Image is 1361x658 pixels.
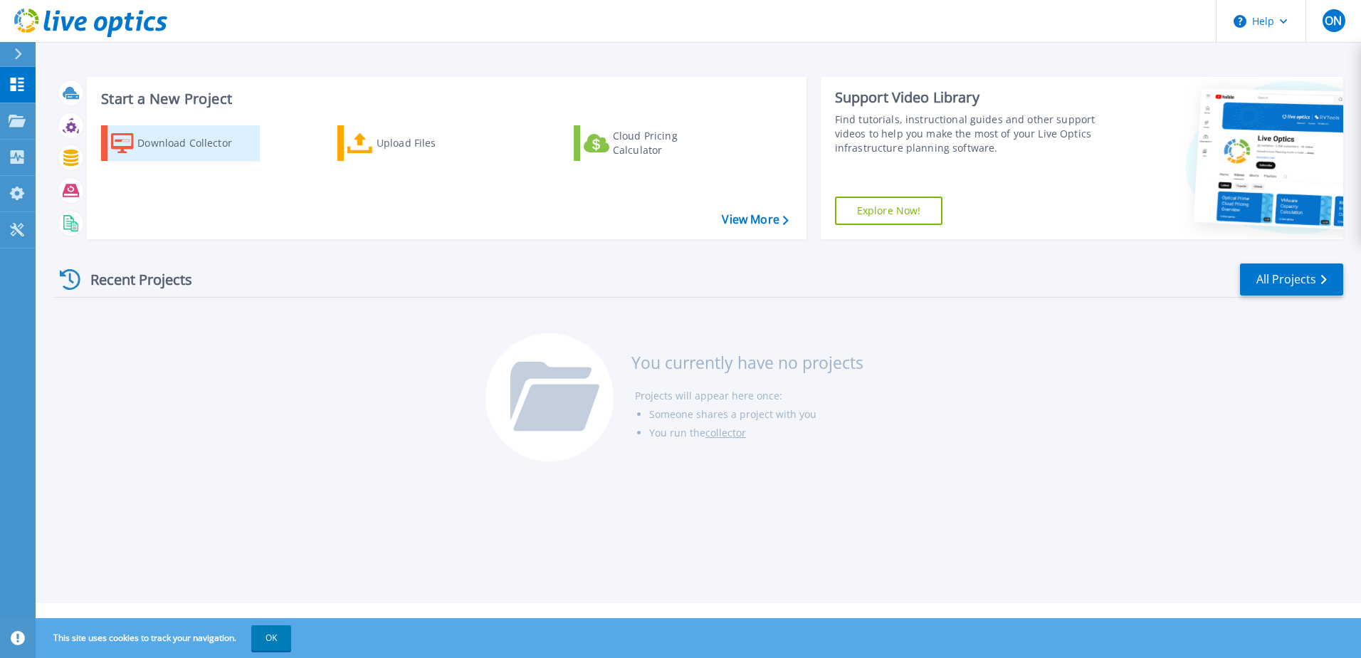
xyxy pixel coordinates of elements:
[1240,263,1343,296] a: All Projects
[337,125,496,161] a: Upload Files
[377,129,490,157] div: Upload Files
[101,125,260,161] a: Download Collector
[835,113,1101,155] div: Find tutorials, instructional guides and other support videos to help you make the most of your L...
[705,426,746,439] a: collector
[635,387,863,405] li: Projects will appear here once:
[137,129,251,157] div: Download Collector
[1325,15,1342,26] span: ON
[722,213,788,226] a: View More
[39,625,291,651] span: This site uses cookies to track your navigation.
[574,125,732,161] a: Cloud Pricing Calculator
[101,91,788,107] h3: Start a New Project
[649,405,863,424] li: Someone shares a project with you
[613,129,727,157] div: Cloud Pricing Calculator
[55,262,211,297] div: Recent Projects
[631,355,863,370] h3: You currently have no projects
[251,625,291,651] button: OK
[835,88,1101,107] div: Support Video Library
[835,197,943,225] a: Explore Now!
[649,424,863,442] li: You run the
